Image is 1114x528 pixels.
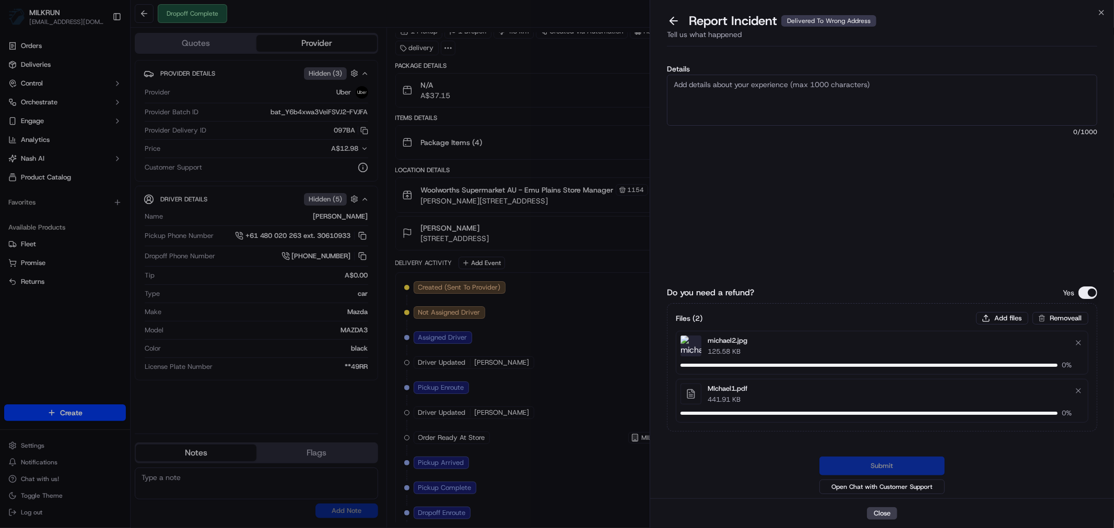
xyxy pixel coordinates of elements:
h3: Files ( 2 ) [676,313,702,323]
p: 125.58 KB [708,347,747,356]
button: Removeall [1033,312,1088,325]
button: Add files [976,312,1028,325]
p: 441.91 KB [708,395,747,404]
img: michael2.jpg [681,335,701,356]
label: Do you need a refund? [667,286,754,299]
span: 0 % [1062,361,1082,370]
p: michael2.jpg [708,335,747,346]
button: Close [867,507,897,520]
label: Details [667,65,1097,73]
button: Remove file [1071,335,1086,350]
span: 0 /1000 [667,128,1097,136]
button: Remove file [1071,383,1086,398]
button: Open Chat with Customer Support [819,479,945,494]
div: Delivered To Wrong Address [781,15,876,27]
p: Yes [1063,287,1074,298]
p: Report Incident [689,13,876,29]
p: MIchael1.pdf [708,383,747,394]
div: Tell us what happened [667,29,1097,46]
span: 0 % [1062,409,1082,418]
